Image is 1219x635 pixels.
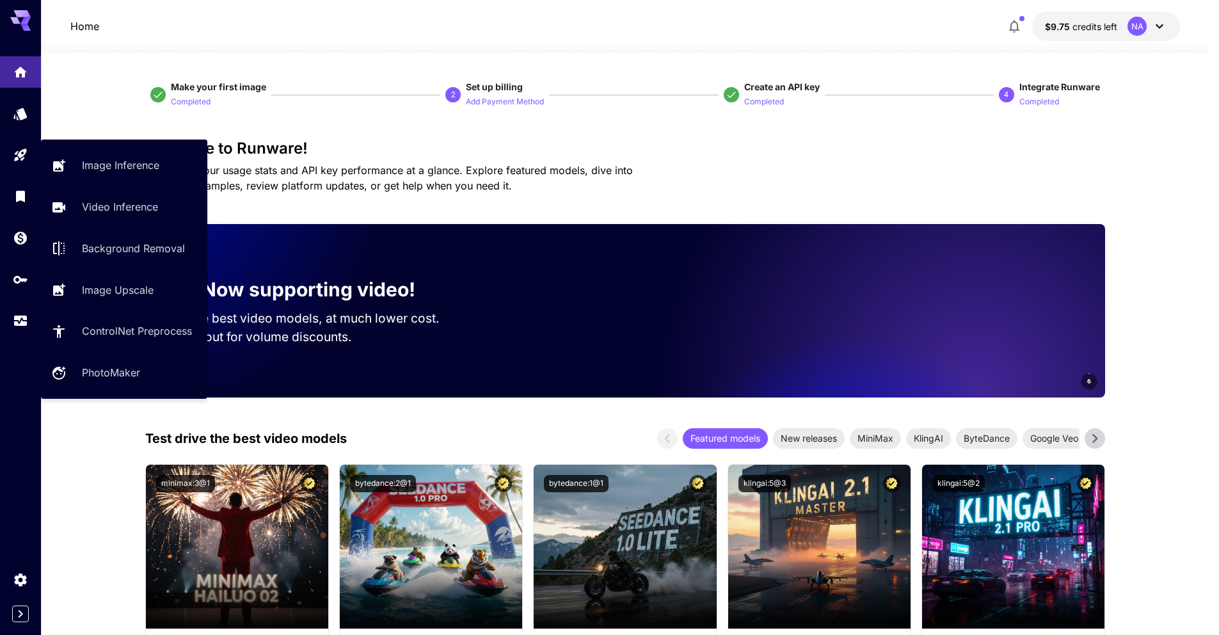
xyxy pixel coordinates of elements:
[82,282,154,298] p: Image Upscale
[171,81,266,92] span: Make your first image
[922,465,1104,629] img: alt
[41,274,207,305] a: Image Upscale
[956,431,1017,445] span: ByteDance
[171,96,211,108] p: Completed
[932,475,985,492] button: klingai:5@2
[41,316,207,347] a: ControlNet Preprocess
[728,465,911,629] img: alt
[13,271,28,287] div: API Keys
[301,475,318,492] button: Certified Model – Vetted for best performance and includes a commercial license.
[13,230,28,246] div: Wallet
[1045,21,1072,32] span: $9.75
[1004,89,1008,100] p: 4
[145,429,347,448] p: Test drive the best video models
[41,191,207,223] a: Video Inference
[1019,81,1100,92] span: Integrate Runware
[82,157,159,173] p: Image Inference
[70,19,99,34] p: Home
[1045,20,1117,33] div: $9.75093
[1023,431,1086,445] span: Google Veo
[1072,21,1117,32] span: credits left
[70,19,99,34] nav: breadcrumb
[13,64,28,80] div: Home
[82,241,185,256] p: Background Removal
[1019,96,1059,108] p: Completed
[145,164,633,192] span: Check out your usage stats and API key performance at a glance. Explore featured models, dive int...
[1032,12,1180,41] button: $9.75093
[166,309,464,328] p: Run the best video models, at much lower cost.
[12,606,29,622] button: Expand sidebar
[41,233,207,264] a: Background Removal
[340,465,522,629] img: alt
[466,81,523,92] span: Set up billing
[13,106,28,122] div: Models
[1087,376,1091,386] span: 6
[146,465,328,629] img: alt
[82,365,140,380] p: PhotoMaker
[744,81,820,92] span: Create an API key
[683,431,768,445] span: Featured models
[13,188,28,204] div: Library
[534,465,716,629] img: alt
[41,150,207,181] a: Image Inference
[145,140,1105,157] h3: Welcome to Runware!
[82,323,192,339] p: ControlNet Preprocess
[1127,17,1147,36] div: NA
[451,89,456,100] p: 2
[1077,475,1094,492] button: Certified Model – Vetted for best performance and includes a commercial license.
[350,475,416,492] button: bytedance:2@1
[13,147,28,163] div: Playground
[13,313,28,329] div: Usage
[544,475,609,492] button: bytedance:1@1
[41,357,207,389] a: PhotoMaker
[156,475,215,492] button: minimax:3@1
[495,475,512,492] button: Certified Model – Vetted for best performance and includes a commercial license.
[13,572,28,588] div: Settings
[82,199,158,214] p: Video Inference
[689,475,706,492] button: Certified Model – Vetted for best performance and includes a commercial license.
[850,431,901,445] span: MiniMax
[744,96,784,108] p: Completed
[883,475,900,492] button: Certified Model – Vetted for best performance and includes a commercial license.
[466,96,544,108] p: Add Payment Method
[202,275,415,304] p: Now supporting video!
[738,475,791,492] button: klingai:5@3
[773,431,845,445] span: New releases
[166,328,464,346] p: Reach out for volume discounts.
[906,431,951,445] span: KlingAI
